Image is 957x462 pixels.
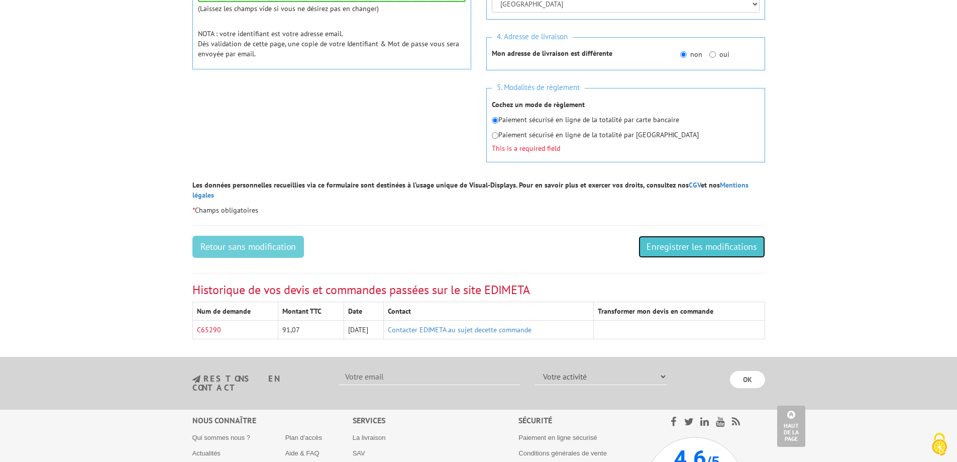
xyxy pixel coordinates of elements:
strong: Cochez un mode de règlement [492,100,585,109]
a: C65290 [197,325,221,334]
a: Paiement en ligne sécurisé [518,434,597,441]
strong: Les données personnelles recueillies via ce formulaire sont destinées à l’usage unique de Visual-... [192,180,749,200]
iframe: reCAPTCHA [192,87,345,126]
h3: restons en contact [192,375,325,392]
p: NOTA : votre identifiant est votre adresse email. Dès validation de cette page, une copie de votr... [198,29,466,59]
img: Cookies (fenêtre modale) [927,432,952,457]
input: Votre email [339,368,520,385]
th: Num de demande [192,302,278,321]
span: 5. Modalités de règlement [492,81,585,95]
img: newsletter.jpg [192,375,200,384]
button: Cookies (fenêtre modale) [922,428,957,462]
a: CGV [689,180,701,190]
th: Transformer mon devis en commande [593,302,765,321]
th: Montant TTC [278,302,344,321]
div: Services [353,415,519,426]
a: Aide & FAQ [285,449,320,457]
p: Champs obligatoires [192,205,765,215]
span: This is a required field [492,145,760,152]
strong: Mon adresse de livraison est différente [492,49,612,58]
td: 91,07 [278,321,344,339]
div: Nous connaître [192,415,353,426]
a: SAV [353,449,365,457]
h3: Historique de vos devis et commandes passées sur le site EDIMETA [192,284,765,297]
a: La livraison [353,434,386,441]
input: non [680,51,687,58]
p: (Laissez les champs vide si vous ne désirez pas en changer) [198,4,466,14]
a: Plan d'accès [285,434,322,441]
input: OK [730,371,765,388]
th: Contact [384,302,594,321]
p: Paiement sécurisé en ligne de la totalité par [GEOGRAPHIC_DATA] [492,130,760,140]
input: Enregistrer les modifications [639,236,765,258]
input: oui [709,51,716,58]
p: Paiement sécurisé en ligne de la totalité par carte bancaire [492,115,760,125]
td: [DATE] [344,321,384,339]
label: non [680,49,702,59]
a: Contacter EDIMETA au sujet decette commande [388,325,531,334]
th: Date [344,302,384,321]
span: 4. Adresse de livraison [492,30,573,44]
div: Sécurité [518,415,645,426]
a: Conditions générales de vente [518,449,607,457]
label: oui [709,49,729,59]
a: Haut de la page [777,406,805,447]
a: Mentions légales [192,180,749,200]
a: Retour sans modification [192,236,304,258]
